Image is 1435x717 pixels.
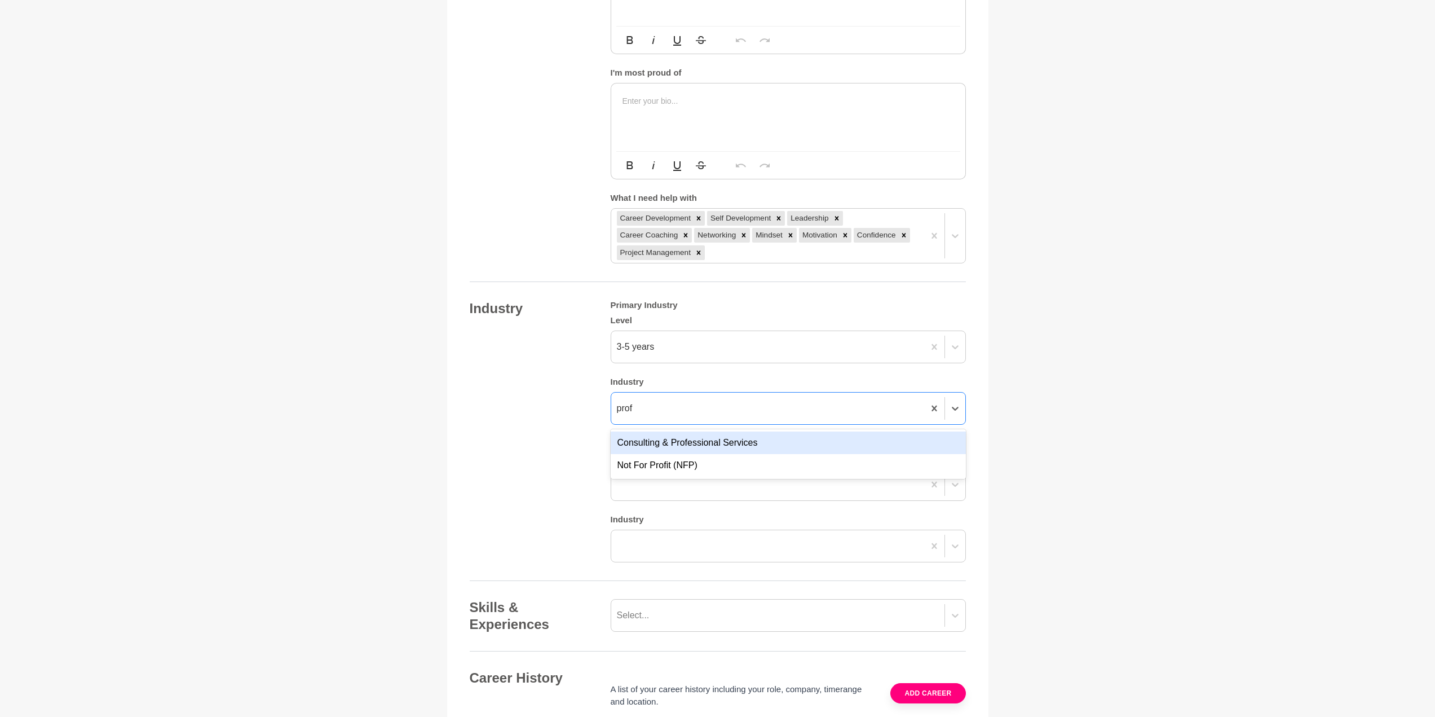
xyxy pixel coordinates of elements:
[611,300,966,311] h5: Primary Industry
[690,29,712,51] button: Strikethrough (Ctrl+S)
[617,228,680,243] div: Career Coaching
[666,29,688,51] button: Underline (Ctrl+U)
[617,245,692,260] div: Project Management
[890,683,965,703] button: Add career
[694,228,738,243] div: Networking
[611,68,966,78] h5: I'm most proud of
[611,683,877,709] p: A list of your career history including your role, company, timerange and location.
[643,29,664,51] button: Italic (Ctrl+I)
[617,211,692,226] div: Career Development
[611,432,966,454] div: Consulting & Professional Services
[611,454,966,477] div: Not For Profit (NFP)
[611,514,966,525] h5: Industry
[611,193,966,204] h5: What I need help with
[617,340,655,354] div: 3-5 years
[643,154,664,177] button: Italic (Ctrl+I)
[619,29,641,51] button: Bold (Ctrl+B)
[707,211,772,226] div: Self Development
[611,377,966,388] h5: Industry
[470,300,588,317] h4: Industry
[754,29,775,51] button: Redo (Ctrl+Shift+Z)
[619,154,641,177] button: Bold (Ctrl+B)
[799,228,839,243] div: Motivation
[611,315,966,326] h5: Level
[787,211,830,226] div: Leadership
[754,154,775,177] button: Redo (Ctrl+Shift+Z)
[730,154,752,177] button: Undo (Ctrl+Z)
[470,599,588,633] h4: Skills & Experiences
[730,29,752,51] button: Undo (Ctrl+Z)
[690,154,712,177] button: Strikethrough (Ctrl+S)
[617,609,650,622] div: Select...
[752,228,784,243] div: Mindset
[470,670,588,687] h4: Career History
[854,228,898,243] div: Confidence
